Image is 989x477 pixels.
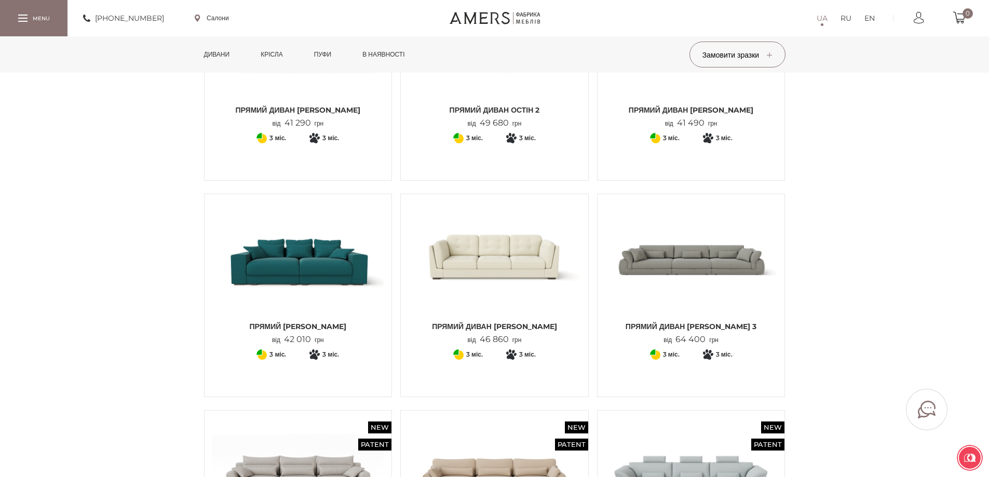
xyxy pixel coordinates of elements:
span: Patent [358,439,391,451]
span: 46 860 [476,334,512,344]
span: 3 міс. [663,132,680,144]
a: RU [841,12,851,24]
a: Прямий Диван Джемма 3 Прямий Диван Джемма 3 Прямий Диван [PERSON_NAME] 3 від64 400грн [605,202,777,345]
span: 3 міс. [269,348,286,361]
p: від грн [468,118,522,128]
span: 3 міс. [519,348,536,361]
span: 42 010 [280,334,315,344]
span: New [368,421,391,433]
span: Patent [555,439,588,451]
p: від грн [663,335,719,345]
span: Прямий диван [PERSON_NAME] [409,321,580,332]
span: 3 міс. [269,132,286,144]
a: EN [864,12,875,24]
span: Прямий диван [PERSON_NAME] [605,105,777,115]
p: від грн [468,335,522,345]
button: Замовити зразки [689,42,785,67]
span: 41 290 [281,118,315,128]
span: 3 міс. [466,132,483,144]
span: 64 400 [672,334,709,344]
a: Пуфи [306,36,340,73]
span: New [565,421,588,433]
span: 41 490 [673,118,708,128]
a: в наявності [355,36,412,73]
span: Прямий Диван [PERSON_NAME] 3 [605,321,777,332]
span: Прямий диван [PERSON_NAME] [212,105,384,115]
a: Прямий диван Ешлі Прямий диван Ешлі Прямий диван [PERSON_NAME] від46 860грн [409,202,580,345]
span: 3 міс. [519,132,536,144]
span: 3 міс. [466,348,483,361]
span: 49 680 [476,118,512,128]
span: Прямий [PERSON_NAME] [212,321,384,332]
span: New [761,421,784,433]
span: 3 міс. [322,348,339,361]
span: Замовити зразки [702,50,772,60]
span: Patent [751,439,784,451]
p: від грн [665,118,717,128]
span: 3 міс. [716,132,733,144]
span: 3 міс. [716,348,733,361]
p: від грн [272,118,323,128]
span: 3 міс. [322,132,339,144]
span: 0 [963,8,973,19]
a: Крісла [253,36,290,73]
span: Прямий диван ОСТІН 2 [409,105,580,115]
a: Прямий диван БРУНО Прямий диван БРУНО Прямий [PERSON_NAME] від42 010грн [212,202,384,345]
a: [PHONE_NUMBER] [83,12,164,24]
a: UA [817,12,828,24]
p: від грн [272,335,324,345]
span: 3 міс. [663,348,680,361]
a: Салони [195,13,229,23]
a: Дивани [196,36,238,73]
